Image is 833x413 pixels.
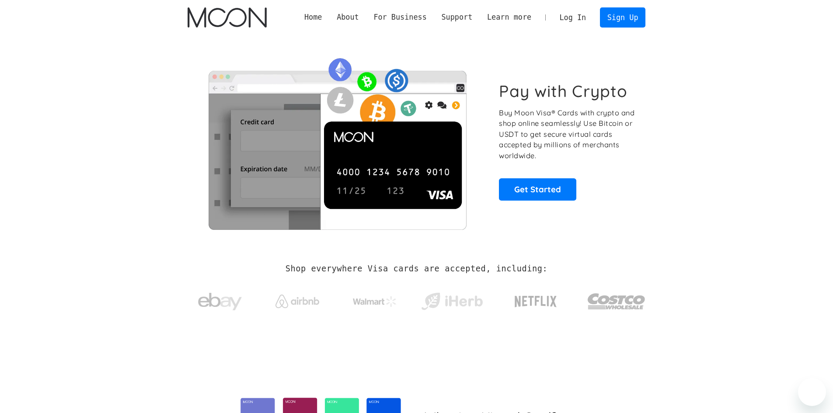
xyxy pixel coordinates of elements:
img: ebay [198,288,242,316]
img: Airbnb [275,295,319,308]
h2: Shop everywhere Visa cards are accepted, including: [286,264,547,274]
a: Home [297,12,329,23]
div: Support [441,12,472,23]
div: About [337,12,359,23]
img: Netflix [514,291,558,312]
a: iHerb [419,281,484,317]
a: Costco [587,276,646,322]
p: Buy Moon Visa® Cards with crypto and shop online seamlessly! Use Bitcoin or USDT to get secure vi... [499,108,636,161]
img: Moon Cards let you spend your crypto anywhere Visa is accepted. [188,52,487,229]
img: Moon Logo [188,7,267,28]
div: About [329,12,366,23]
img: iHerb [419,290,484,313]
a: ebay [188,279,253,320]
img: Walmart [353,296,397,307]
div: Learn more [487,12,531,23]
div: Support [434,12,480,23]
h1: Pay with Crypto [499,81,627,101]
a: Sign Up [600,7,645,27]
a: Walmart [342,288,407,311]
a: Netflix [497,282,575,317]
div: For Business [373,12,426,23]
a: Get Started [499,178,576,200]
div: For Business [366,12,434,23]
a: Airbnb [265,286,330,312]
a: Log In [552,8,593,27]
img: Costco [587,285,646,318]
iframe: Botón para iniciar la ventana de mensajería [798,378,826,406]
a: home [188,7,267,28]
div: Learn more [480,12,539,23]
